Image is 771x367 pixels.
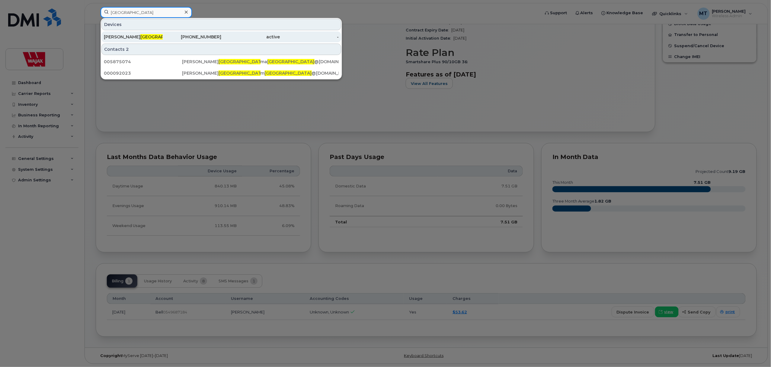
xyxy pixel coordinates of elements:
[101,7,192,18] input: Find something...
[261,70,339,76] div: m @[DOMAIN_NAME]
[261,59,339,65] div: ma @[DOMAIN_NAME]
[101,31,341,42] a: [PERSON_NAME][GEOGRAPHIC_DATA][PHONE_NUMBER]active-
[104,70,182,76] div: 000092023
[101,44,341,55] div: Contacts
[219,70,266,76] span: [GEOGRAPHIC_DATA]
[140,34,187,40] span: [GEOGRAPHIC_DATA]
[182,59,260,65] div: [PERSON_NAME]
[219,59,266,64] span: [GEOGRAPHIC_DATA]
[163,34,222,40] div: [PHONE_NUMBER]
[101,19,341,30] div: Devices
[221,34,280,40] div: active
[104,59,182,65] div: 005875074
[101,68,341,79] a: 000092023[PERSON_NAME][GEOGRAPHIC_DATA]m[GEOGRAPHIC_DATA]@[DOMAIN_NAME]
[101,56,341,67] a: 005875074[PERSON_NAME][GEOGRAPHIC_DATA]ma[GEOGRAPHIC_DATA]@[DOMAIN_NAME]
[267,59,315,64] span: [GEOGRAPHIC_DATA]
[280,34,339,40] div: -
[126,46,129,52] span: 2
[182,70,260,76] div: [PERSON_NAME]
[104,34,163,40] div: [PERSON_NAME]
[265,70,312,76] span: [GEOGRAPHIC_DATA]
